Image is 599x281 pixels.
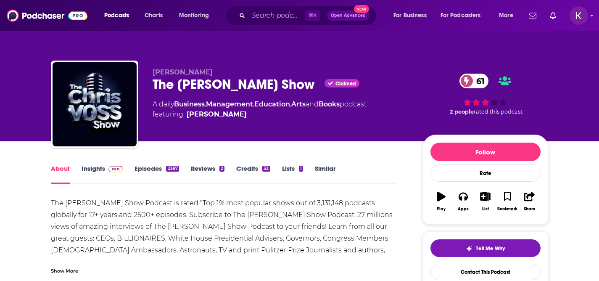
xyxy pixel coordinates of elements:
button: open menu [435,9,493,22]
div: List [482,207,489,212]
a: Contact This Podcast [430,264,541,280]
a: 61 [459,74,489,88]
span: For Podcasters [441,10,481,21]
span: Monitoring [179,10,209,21]
div: Apps [458,207,469,212]
div: 61 2 peoplerated this podcast [422,68,549,120]
button: tell me why sparkleTell Me Why [430,239,541,257]
div: Bookmark [497,207,517,212]
span: , [253,100,254,108]
img: Podchaser Pro [108,166,123,172]
span: New [354,5,369,13]
span: Charts [145,10,163,21]
img: Podchaser - Follow, Share and Rate Podcasts [7,8,87,24]
button: Share [518,186,540,217]
span: and [306,100,319,108]
div: Share [524,207,535,212]
button: List [474,186,496,217]
button: open menu [98,9,140,22]
a: About [51,164,70,184]
span: Claimed [335,82,356,86]
a: Show notifications dropdown [525,8,540,23]
a: Books [319,100,340,108]
div: Play [437,207,446,212]
button: Play [430,186,452,217]
input: Search podcasts, credits, & more... [248,9,305,22]
span: Open Advanced [331,13,366,18]
button: Open AdvancedNew [327,11,369,21]
a: Credits33 [236,164,270,184]
span: , [205,100,206,108]
a: Business [174,100,205,108]
button: Bookmark [496,186,518,217]
span: Logged in as kwignall [570,6,588,25]
div: Rate [430,164,541,182]
span: 61 [468,74,489,88]
span: Tell Me Why [476,245,505,252]
button: open menu [388,9,437,22]
a: Management [206,100,253,108]
span: [PERSON_NAME] [153,68,213,76]
a: Chris Voss [187,109,247,119]
span: Podcasts [104,10,129,21]
span: rated this podcast [474,109,522,115]
button: open menu [173,9,220,22]
div: 33 [262,166,270,172]
div: 2397 [166,166,179,172]
a: Education [254,100,290,108]
button: Apps [452,186,474,217]
span: , [290,100,291,108]
a: InsightsPodchaser Pro [82,164,123,184]
span: ⌘ K [305,10,320,21]
span: featuring [153,109,367,119]
a: Lists1 [282,164,303,184]
div: A daily podcast [153,99,367,119]
div: 2 [219,166,224,172]
span: More [499,10,513,21]
span: 2 people [450,109,474,115]
img: The Chris Voss Show [53,62,137,146]
a: Charts [139,9,168,22]
div: Search podcasts, credits, & more... [233,6,385,25]
img: User Profile [570,6,588,25]
button: Show profile menu [570,6,588,25]
a: Arts [291,100,306,108]
a: Reviews2 [191,164,224,184]
img: tell me why sparkle [466,245,472,252]
button: open menu [493,9,524,22]
a: Show notifications dropdown [546,8,559,23]
a: Similar [315,164,335,184]
a: Episodes2397 [135,164,179,184]
div: 1 [299,166,303,172]
span: For Business [393,10,427,21]
button: Follow [430,143,541,161]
